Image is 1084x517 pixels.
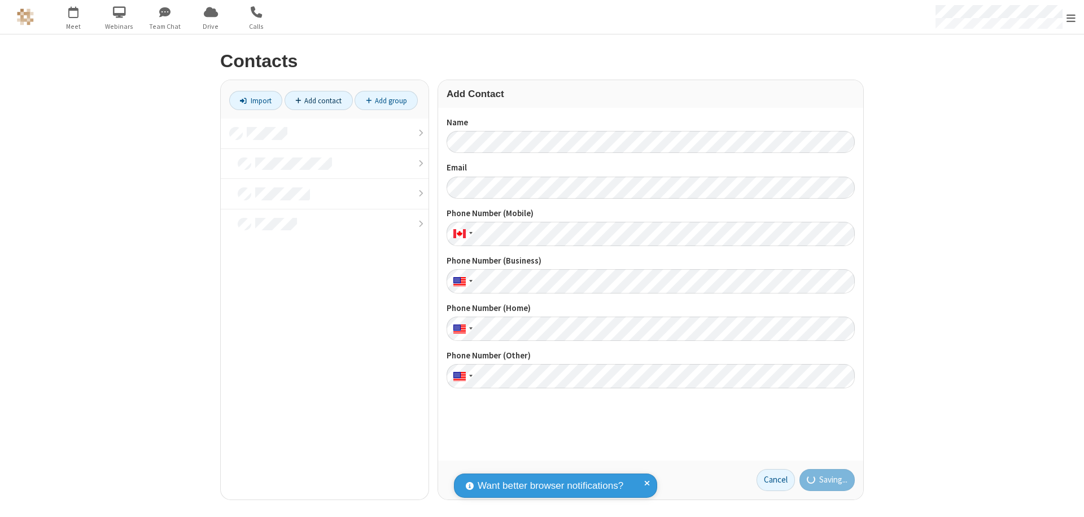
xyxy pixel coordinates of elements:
[229,91,282,110] a: Import
[447,302,855,315] label: Phone Number (Home)
[819,474,847,487] span: Saving...
[235,21,278,32] span: Calls
[447,317,476,341] div: United States: + 1
[98,21,141,32] span: Webinars
[17,8,34,25] img: QA Selenium DO NOT DELETE OR CHANGE
[447,269,476,293] div: United States: + 1
[144,21,186,32] span: Team Chat
[447,161,855,174] label: Email
[285,91,353,110] a: Add contact
[447,349,855,362] label: Phone Number (Other)
[447,255,855,268] label: Phone Number (Business)
[799,469,855,492] button: Saving...
[478,479,623,493] span: Want better browser notifications?
[355,91,418,110] a: Add group
[220,51,864,71] h2: Contacts
[757,469,795,492] a: Cancel
[447,89,855,99] h3: Add Contact
[447,116,855,129] label: Name
[447,207,855,220] label: Phone Number (Mobile)
[447,364,476,388] div: United States: + 1
[53,21,95,32] span: Meet
[190,21,232,32] span: Drive
[447,222,476,246] div: Canada: + 1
